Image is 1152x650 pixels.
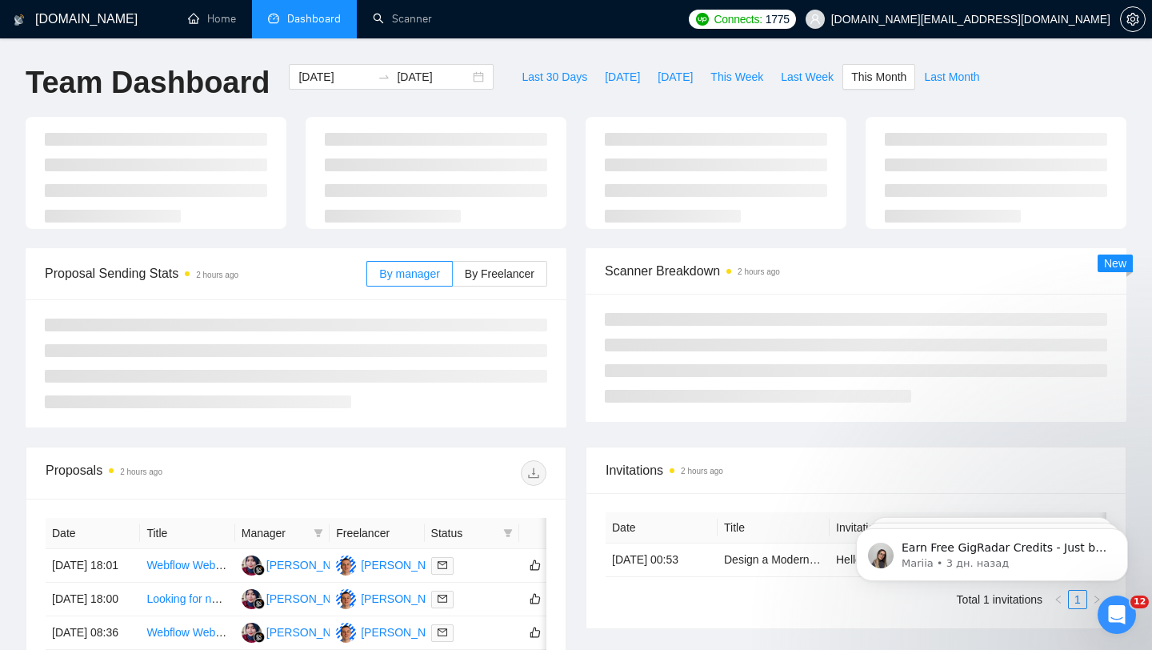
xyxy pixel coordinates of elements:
iframe: Intercom notifications сообщение [832,495,1152,607]
time: 2 hours ago [681,467,723,475]
span: filter [503,528,513,538]
img: RH [242,589,262,609]
a: RH[PERSON_NAME] [242,592,358,604]
button: Last Month [915,64,988,90]
span: This Month [851,68,906,86]
a: IZ[PERSON_NAME] [336,592,453,604]
div: [PERSON_NAME] [361,556,453,574]
span: dashboard [268,13,279,24]
span: filter [310,521,326,545]
span: Dashboard [287,12,341,26]
button: left [1049,590,1068,609]
img: IZ [336,556,356,576]
input: Start date [298,68,371,86]
a: RH[PERSON_NAME] [242,558,358,571]
span: New [1104,257,1126,270]
img: gigradar-bm.png [254,564,265,576]
img: logo [14,7,25,33]
span: [DATE] [658,68,693,86]
img: upwork-logo.png [696,13,709,26]
button: setting [1120,6,1146,32]
span: swap-right [378,70,390,83]
th: Title [718,512,830,544]
th: Date [46,518,140,549]
img: RH [242,623,262,643]
time: 2 hours ago [196,271,238,279]
span: like [530,592,541,605]
td: Webflow Website [140,616,234,650]
span: to [378,70,390,83]
div: [PERSON_NAME] [266,624,358,641]
td: Looking for n8n Expert (SEO + Content Automation) to Deliver Human-Like, 10/10 Blog Articles [140,583,234,616]
span: This Week [710,68,763,86]
a: Webflow Website [146,626,233,639]
span: like [530,626,541,639]
button: This Week [702,64,772,90]
td: [DATE] 18:01 [46,549,140,583]
span: Status [431,524,497,542]
div: [PERSON_NAME] [361,590,453,608]
input: End date [397,68,470,86]
a: Design a Modern Interactive Personal Brand Website [724,553,988,566]
td: [DATE] 00:53 [606,544,718,577]
img: IZ [336,589,356,609]
span: filter [500,521,516,545]
a: RH[PERSON_NAME] [242,625,358,638]
h1: Team Dashboard [26,64,270,102]
button: like [526,623,545,642]
span: By Freelancer [465,267,534,280]
a: searchScanner [373,12,432,26]
button: like [526,556,545,575]
th: Invitation Letter [830,512,942,544]
span: filter [314,528,323,538]
time: 2 hours ago [738,267,780,276]
img: gigradar-bm.png [254,598,265,609]
span: [DATE] [605,68,640,86]
span: user [810,14,821,25]
span: Last Week [781,68,834,86]
th: Manager [235,518,330,549]
td: Design a Modern Interactive Personal Brand Website [718,544,830,577]
span: 12 [1130,596,1149,608]
span: mail [438,628,447,637]
th: Freelancer [330,518,424,549]
a: IZ[PERSON_NAME] [336,625,453,638]
img: gigradar-bm.png [254,632,265,643]
span: Manager [242,524,307,542]
span: By manager [379,267,439,280]
li: Next Page [1087,590,1106,609]
span: Invitations [606,460,1106,480]
a: Looking for n8n Expert (SEO + Content Automation) to Deliver Human-Like, 10/10 Blog Articles [146,592,618,605]
a: homeHome [188,12,236,26]
td: Webflow Website Edits [140,549,234,583]
button: [DATE] [649,64,702,90]
span: Scanner Breakdown [605,261,1107,281]
div: [PERSON_NAME] [266,590,358,608]
button: Last Week [772,64,842,90]
div: [PERSON_NAME] [361,624,453,641]
time: 2 hours ago [120,467,162,476]
span: mail [438,560,447,570]
span: Proposal Sending Stats [45,263,366,283]
div: Proposals [46,460,296,486]
span: Connects: [714,10,762,28]
span: Last 30 Days [522,68,587,86]
img: RH [242,556,262,576]
span: Last Month [924,68,979,86]
li: Previous Page [1049,590,1068,609]
a: Webflow Website Edits [146,559,261,572]
div: [PERSON_NAME] [266,556,358,574]
a: setting [1120,13,1146,26]
th: Title [140,518,234,549]
button: [DATE] [596,64,649,90]
button: This Month [842,64,915,90]
button: like [526,589,545,608]
img: IZ [336,623,356,643]
td: [DATE] 08:36 [46,616,140,650]
td: [DATE] 18:00 [46,583,140,616]
button: right [1087,590,1106,609]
